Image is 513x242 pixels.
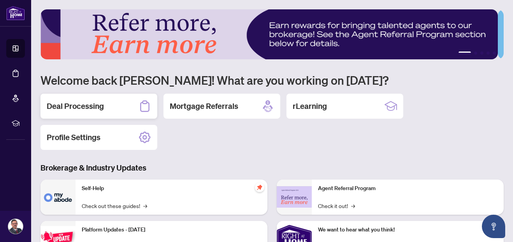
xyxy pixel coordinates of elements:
a: Check out these guides!→ [82,201,147,210]
button: 3 [480,52,483,55]
p: Agent Referral Program [318,184,497,193]
p: Self-Help [82,184,261,193]
a: Check it out!→ [318,201,355,210]
button: 1 [459,52,471,55]
h2: Mortgage Referrals [170,101,238,112]
button: Open asap [482,215,505,238]
img: Agent Referral Program [277,186,312,208]
span: → [351,201,355,210]
p: We want to hear what you think! [318,226,497,234]
h3: Brokerage & Industry Updates [40,162,504,173]
h2: Deal Processing [47,101,104,112]
h1: Welcome back [PERSON_NAME]! What are you working on [DATE]? [40,73,504,87]
p: Platform Updates - [DATE] [82,226,261,234]
span: pushpin [255,183,264,192]
img: Profile Icon [8,219,23,234]
button: 4 [487,52,490,55]
h2: rLearning [293,101,327,112]
img: Self-Help [40,180,76,215]
button: 2 [474,52,477,55]
img: Slide 0 [40,9,498,59]
img: logo [6,6,25,20]
span: → [143,201,147,210]
h2: Profile Settings [47,132,100,143]
button: 5 [493,52,496,55]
